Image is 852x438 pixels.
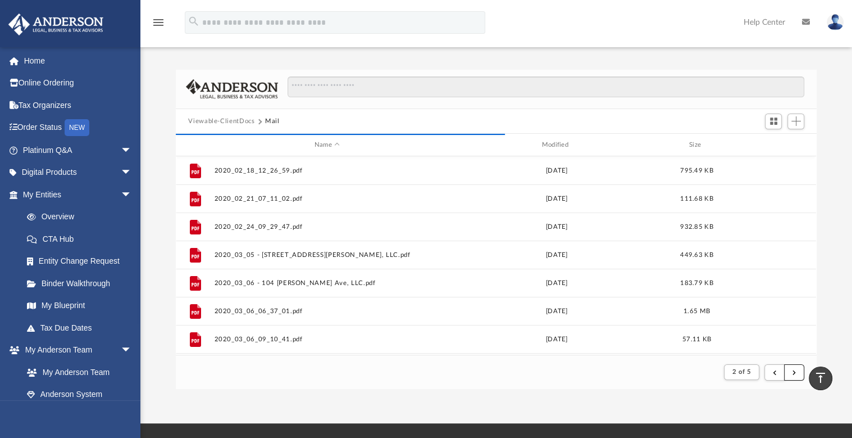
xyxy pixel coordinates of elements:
[809,367,832,390] a: vertical_align_top
[121,339,143,362] span: arrow_drop_down
[444,140,669,150] div: Modified
[181,140,209,150] div: id
[681,224,713,230] span: 932.85 KB
[8,161,149,184] a: Digital Productsarrow_drop_down
[8,94,149,116] a: Tax Organizers
[787,114,804,129] button: Add
[215,195,440,202] button: 2020_02_21_07_11_02.pdf
[16,206,149,228] a: Overview
[8,183,149,206] a: My Entitiesarrow_drop_down
[725,140,803,150] div: id
[121,183,143,206] span: arrow_drop_down
[188,116,254,127] button: Viewable-ClientDocs
[215,167,440,174] button: 2020_02_18_12_26_59.pdf
[444,335,669,345] div: [DATE]
[765,114,782,129] button: Switch to Grid View
[65,119,89,136] div: NEW
[814,371,827,385] i: vertical_align_top
[827,14,844,30] img: User Pic
[444,166,669,176] div: [DATE]
[16,383,143,406] a: Anderson System
[152,16,165,29] i: menu
[188,15,200,28] i: search
[16,361,138,383] a: My Anderson Team
[16,317,149,339] a: Tax Due Dates
[215,251,440,259] button: 2020_03_05 - [STREET_ADDRESS][PERSON_NAME], LLC.pdf
[176,156,816,355] div: grid
[16,272,149,295] a: Binder Walkthrough
[681,196,713,202] span: 111.68 KB
[8,139,149,161] a: Platinum Q&Aarrow_drop_down
[152,21,165,29] a: menu
[16,228,149,250] a: CTA Hub
[444,306,669,317] div: [DATE]
[215,308,440,315] button: 2020_03_06_06_37_01.pdf
[8,116,149,139] a: Order StatusNEW
[444,194,669,204] div: [DATE]
[684,308,710,314] span: 1.65 MB
[265,116,280,127] button: Mail
[121,161,143,184] span: arrow_drop_down
[444,250,669,260] div: [DATE]
[675,140,719,150] div: Size
[724,364,759,380] button: 2 of 5
[681,280,713,286] span: 183.79 KB
[215,279,440,287] button: 2020_03_06 - 104 [PERSON_NAME] Ave, LLC.pdf
[681,168,713,174] span: 795.49 KB
[8,72,149,94] a: Online Ordering
[121,139,143,162] span: arrow_drop_down
[215,223,440,231] button: 2020_02_24_09_29_47.pdf
[5,13,107,35] img: Anderson Advisors Platinum Portal
[16,250,149,273] a: Entity Change Request
[214,140,439,150] div: Name
[215,336,440,343] button: 2020_03_06_09_10_41.pdf
[444,222,669,232] div: [DATE]
[732,369,751,375] span: 2 of 5
[8,49,149,72] a: Home
[682,336,711,342] span: 57.11 KB
[681,252,713,258] span: 449.63 KB
[444,278,669,288] div: [DATE]
[16,295,143,317] a: My Blueprint
[8,339,143,362] a: My Anderson Teamarrow_drop_down
[288,76,804,98] input: Search files and folders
